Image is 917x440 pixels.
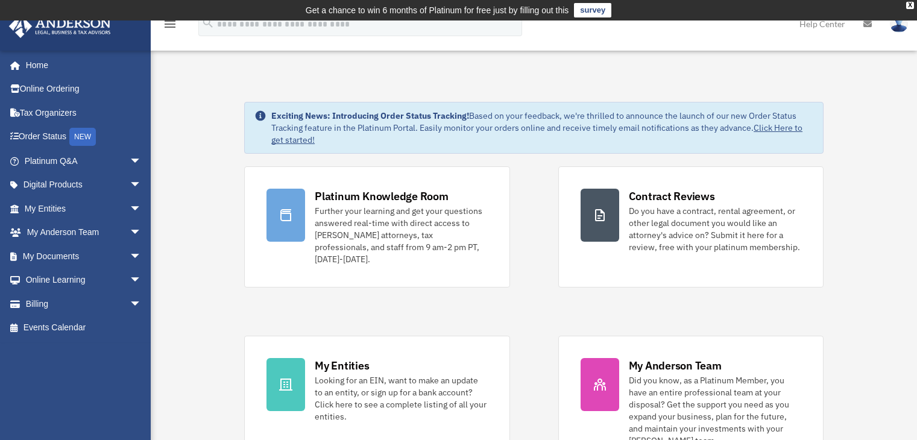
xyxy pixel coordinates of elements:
a: Platinum Q&Aarrow_drop_down [8,149,160,173]
img: User Pic [890,15,908,33]
div: My Anderson Team [629,358,722,373]
a: Tax Organizers [8,101,160,125]
a: My Entitiesarrow_drop_down [8,196,160,221]
i: menu [163,17,177,31]
a: My Anderson Teamarrow_drop_down [8,221,160,245]
a: Order StatusNEW [8,125,160,149]
a: Online Ordering [8,77,160,101]
span: arrow_drop_down [130,292,154,316]
a: Digital Productsarrow_drop_down [8,173,160,197]
span: arrow_drop_down [130,221,154,245]
a: Click Here to get started! [271,122,802,145]
strong: Exciting News: Introducing Order Status Tracking! [271,110,469,121]
a: Home [8,53,154,77]
div: Platinum Knowledge Room [315,189,449,204]
a: Events Calendar [8,316,160,340]
a: Contract Reviews Do you have a contract, rental agreement, or other legal document you would like... [558,166,824,288]
a: menu [163,21,177,31]
span: arrow_drop_down [130,244,154,269]
a: Online Learningarrow_drop_down [8,268,160,292]
a: Platinum Knowledge Room Further your learning and get your questions answered real-time with dire... [244,166,509,288]
div: Based on your feedback, we're thrilled to announce the launch of our new Order Status Tracking fe... [271,110,813,146]
img: Anderson Advisors Platinum Portal [5,14,115,38]
a: survey [574,3,611,17]
div: Get a chance to win 6 months of Platinum for free just by filling out this [306,3,569,17]
span: arrow_drop_down [130,196,154,221]
span: arrow_drop_down [130,149,154,174]
span: arrow_drop_down [130,173,154,198]
i: search [201,16,215,30]
div: Looking for an EIN, want to make an update to an entity, or sign up for a bank account? Click her... [315,374,487,423]
div: Contract Reviews [629,189,715,204]
div: NEW [69,128,96,146]
div: close [906,2,914,9]
div: My Entities [315,358,369,373]
a: My Documentsarrow_drop_down [8,244,160,268]
div: Further your learning and get your questions answered real-time with direct access to [PERSON_NAM... [315,205,487,265]
a: Billingarrow_drop_down [8,292,160,316]
div: Do you have a contract, rental agreement, or other legal document you would like an attorney's ad... [629,205,801,253]
span: arrow_drop_down [130,268,154,293]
